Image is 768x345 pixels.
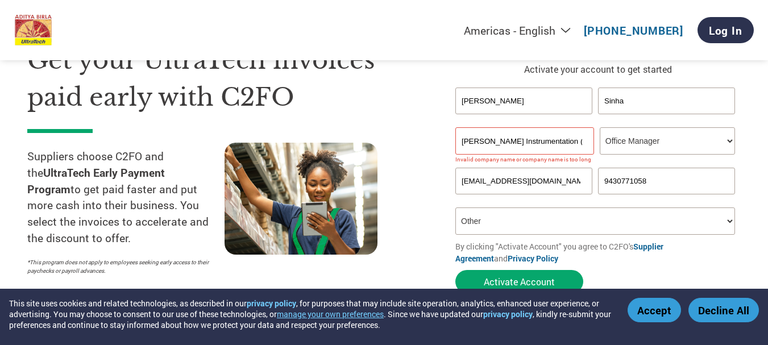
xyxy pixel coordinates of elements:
[27,165,165,196] strong: UltraTech Early Payment Program
[688,298,759,322] button: Decline All
[27,258,213,275] p: *This program does not apply to employees seeking early access to their paychecks or payroll adva...
[508,253,558,264] a: Privacy Policy
[277,309,384,319] button: manage your own preferences
[247,298,296,309] a: privacy policy
[27,42,421,115] h1: Get your UltraTech invoices paid early with C2FO
[584,23,683,38] a: [PHONE_NUMBER]
[455,63,741,76] p: Activate your account to get started
[598,196,735,203] div: Inavlid Phone Number
[598,115,735,123] div: Invalid last name or last name is too long
[9,298,611,330] div: This site uses cookies and related technologies, as described in our , for purposes that may incl...
[455,240,741,264] p: By clicking "Activate Account" you agree to C2FO's and
[455,168,592,194] input: Invalid Email format
[455,115,592,123] div: Invalid first name or first name is too long
[455,196,592,203] div: Inavlid Email Address
[598,88,735,114] input: Last Name*
[27,148,225,247] p: Suppliers choose C2FO and the to get paid faster and put more cash into their business. You selec...
[455,88,592,114] input: First Name*
[628,298,681,322] button: Accept
[455,156,735,163] div: Invalid company name or company name is too long
[600,127,735,155] select: Title/Role
[698,17,754,43] a: Log In
[15,15,52,46] img: UltraTech
[455,241,663,264] a: Supplier Agreement
[455,127,594,155] input: Your company name*
[483,309,533,319] a: privacy policy
[455,270,583,293] button: Activate Account
[225,143,377,255] img: supply chain worker
[598,168,735,194] input: Phone*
